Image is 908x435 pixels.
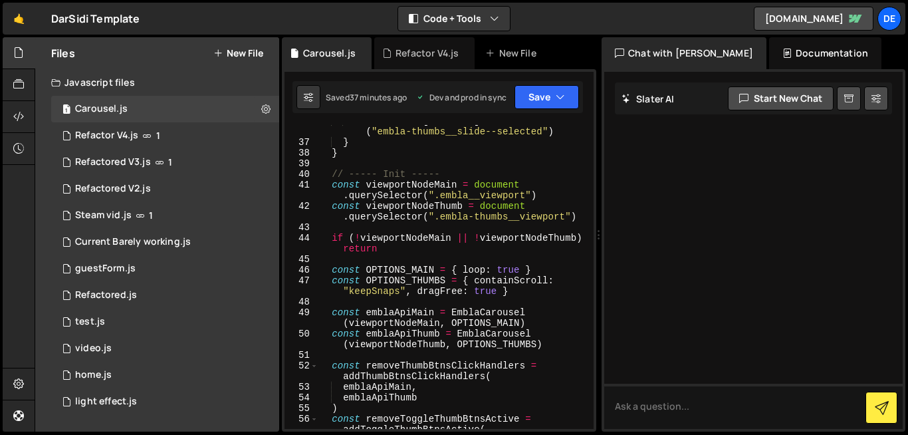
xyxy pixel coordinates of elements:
[51,282,279,309] div: 15943/43432.js
[284,382,318,392] div: 53
[622,92,675,105] h2: Slater AI
[51,335,279,362] div: 15943/43581.js
[284,233,318,254] div: 44
[326,92,407,103] div: Saved
[284,307,318,329] div: 49
[75,396,137,408] div: light effect.js
[284,275,318,297] div: 47
[398,7,510,31] button: Code + Tools
[75,183,151,195] div: Refactored V2.js
[51,46,75,61] h2: Files
[35,69,279,96] div: Javascript files
[75,343,112,355] div: video.js
[51,229,279,255] div: 15943/43402.js
[284,180,318,201] div: 41
[877,7,901,31] a: De
[51,11,140,27] div: DarSidi Template
[51,362,279,388] div: 15943/42886.js
[602,37,766,69] div: Chat with [PERSON_NAME]
[75,130,138,142] div: Refactor V4.js
[75,103,128,115] div: Carousel.js
[514,85,579,109] button: Save
[51,149,279,176] div: 15943/47442.js
[149,210,153,221] span: 1
[62,105,70,116] span: 1
[51,96,279,122] div: 15943/47568.js
[284,137,318,148] div: 37
[284,222,318,233] div: 43
[75,236,191,248] div: Current Barely working.js
[284,265,318,275] div: 46
[284,403,318,414] div: 55
[75,289,137,301] div: Refactored.js
[396,47,459,60] div: Refactor V4.js
[416,92,507,103] div: Dev and prod in sync
[284,201,318,222] div: 42
[75,263,136,275] div: guestForm.js
[75,316,105,328] div: test.js
[168,157,172,168] span: 1
[485,47,541,60] div: New File
[284,116,318,137] div: 36
[284,254,318,265] div: 45
[75,210,132,221] div: Steam vid.js
[213,48,263,59] button: New File
[51,202,279,229] div: 15943/47412.js
[754,7,873,31] a: [DOMAIN_NAME]
[350,92,407,103] div: 37 minutes ago
[284,158,318,169] div: 39
[51,255,279,282] div: 15943/43519.js
[284,414,318,435] div: 56
[284,148,318,158] div: 38
[284,329,318,350] div: 50
[284,169,318,180] div: 40
[284,297,318,307] div: 48
[51,176,279,202] div: 15943/45697.js
[284,350,318,361] div: 51
[75,369,112,381] div: home.js
[728,86,834,110] button: Start new chat
[769,37,881,69] div: Documentation
[3,3,35,35] a: 🤙
[51,309,279,335] div: 15943/43396.js
[156,130,160,141] span: 1
[51,388,279,415] div: 15943/43383.js
[284,361,318,382] div: 52
[284,392,318,403] div: 54
[75,156,151,168] div: Refactored V3.js
[303,47,356,60] div: Carousel.js
[51,122,279,149] div: 15943/47458.js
